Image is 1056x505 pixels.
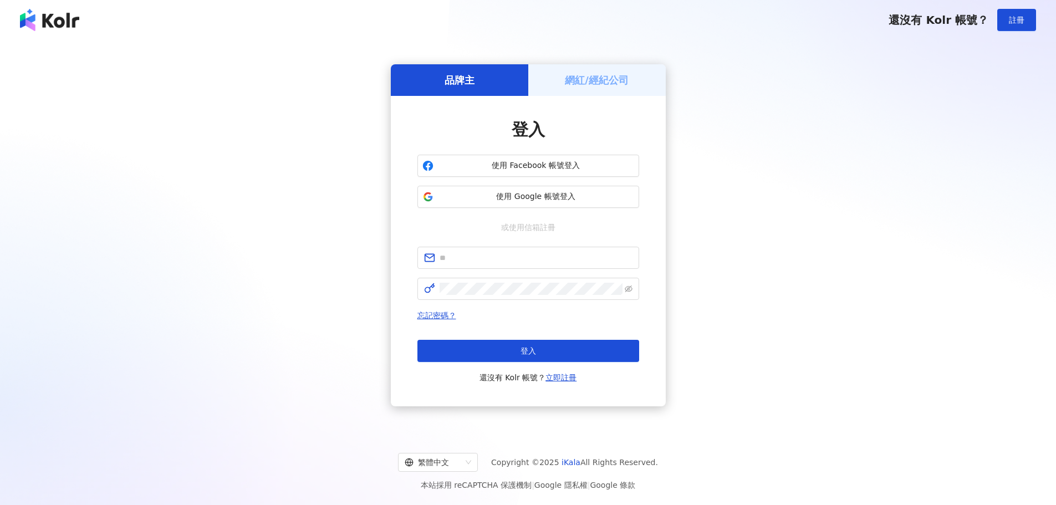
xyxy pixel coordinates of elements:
[405,453,461,471] div: 繁體中文
[20,9,79,31] img: logo
[545,373,577,382] a: 立即註冊
[417,311,456,320] a: 忘記密碼？
[417,186,639,208] button: 使用 Google 帳號登入
[532,481,534,489] span: |
[521,346,536,355] span: 登入
[438,191,634,202] span: 使用 Google 帳號登入
[493,221,563,233] span: 或使用信箱註冊
[534,481,588,489] a: Google 隱私權
[417,340,639,362] button: 登入
[997,9,1036,31] button: 註冊
[421,478,635,492] span: 本站採用 reCAPTCHA 保護機制
[417,155,639,177] button: 使用 Facebook 帳號登入
[512,120,545,139] span: 登入
[590,481,635,489] a: Google 條款
[565,73,629,87] h5: 網紅/經紀公司
[438,160,634,171] span: 使用 Facebook 帳號登入
[889,13,988,27] span: 還沒有 Kolr 帳號？
[479,371,577,384] span: 還沒有 Kolr 帳號？
[491,456,658,469] span: Copyright © 2025 All Rights Reserved.
[588,481,590,489] span: |
[445,73,475,87] h5: 品牌主
[562,458,580,467] a: iKala
[1009,16,1024,24] span: 註冊
[625,285,632,293] span: eye-invisible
